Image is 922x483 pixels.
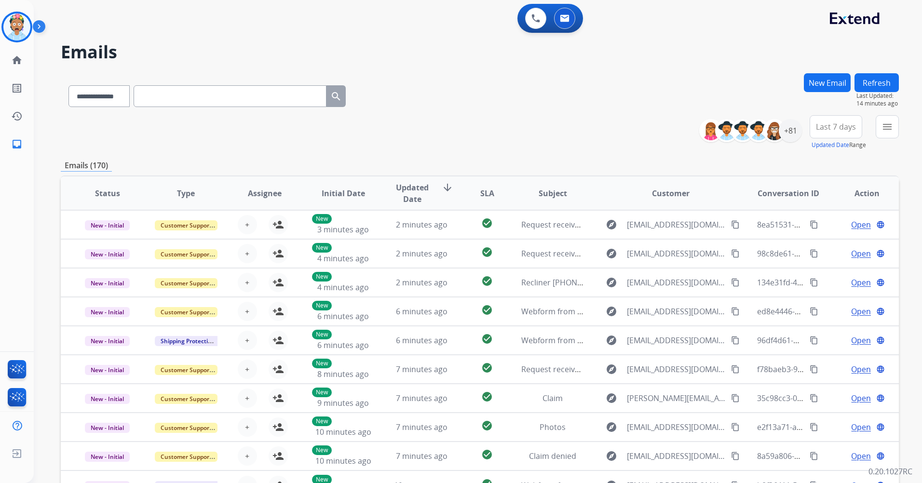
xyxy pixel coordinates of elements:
span: Range [812,141,866,149]
mat-icon: content_copy [731,307,740,316]
span: Open [851,306,871,317]
span: 134e31fd-434e-4a9c-8b44-900cf43d00b2 [757,277,903,288]
mat-icon: language [876,423,885,431]
span: Subject [539,188,567,199]
span: [PERSON_NAME][EMAIL_ADDRESS][DOMAIN_NAME] [627,392,726,404]
mat-icon: content_copy [810,220,818,229]
mat-icon: content_copy [731,278,740,287]
span: 6 minutes ago [396,335,447,346]
span: [EMAIL_ADDRESS][DOMAIN_NAME] [627,248,726,259]
span: Claim denied [529,451,576,461]
span: [EMAIL_ADDRESS][DOMAIN_NAME] [627,450,726,462]
p: New [312,445,332,455]
mat-icon: check_circle [481,246,493,258]
span: Webform from [EMAIL_ADDRESS][DOMAIN_NAME] on [DATE] [521,306,740,317]
p: New [312,416,332,426]
mat-icon: check_circle [481,420,493,431]
span: [EMAIL_ADDRESS][DOMAIN_NAME] [627,219,726,230]
button: + [238,215,257,234]
span: 7 minutes ago [396,393,447,403]
p: New [312,359,332,368]
mat-icon: content_copy [731,394,740,402]
span: Shipping Protection [155,336,221,346]
span: Customer Support [155,423,217,433]
mat-icon: check_circle [481,362,493,374]
mat-icon: person_add [272,248,284,259]
span: 8 minutes ago [317,369,369,379]
mat-icon: explore [606,306,617,317]
span: New - Initial [85,452,130,462]
span: 2 minutes ago [396,219,447,230]
span: Request received] Resolve the issue and log your decision. ͏‌ ͏‌ ͏‌ ͏‌ ͏‌ ͏‌ ͏‌ ͏‌ ͏‌ ͏‌ ͏‌ ͏‌ ͏‌... [521,248,806,259]
span: Recliner [PHONE_NUMBER] [521,277,620,288]
mat-icon: inbox [11,138,23,150]
span: 8ea51531-911b-4fb8-a4f7-acead986a75d [757,219,903,230]
span: [EMAIL_ADDRESS][DOMAIN_NAME] [627,363,726,375]
span: 4 minutes ago [317,282,369,293]
mat-icon: content_copy [731,365,740,374]
mat-icon: language [876,278,885,287]
span: 6 minutes ago [317,311,369,322]
mat-icon: content_copy [810,336,818,345]
span: Webform from [EMAIL_ADDRESS][DOMAIN_NAME] on [DATE] [521,335,740,346]
span: SLA [480,188,494,199]
mat-icon: language [876,249,885,258]
span: 14 minutes ago [856,100,899,107]
mat-icon: content_copy [731,423,740,431]
span: Open [851,450,871,462]
mat-icon: explore [606,450,617,462]
p: New [312,214,332,224]
span: Type [177,188,195,199]
span: Customer Support [155,365,217,375]
span: Customer Support [155,307,217,317]
span: Updated Date [391,182,434,205]
span: Open [851,363,871,375]
mat-icon: content_copy [810,365,818,374]
button: Refresh [854,73,899,92]
span: [EMAIL_ADDRESS][DOMAIN_NAME] [627,421,726,433]
mat-icon: check_circle [481,391,493,402]
span: 2 minutes ago [396,277,447,288]
span: Customer [652,188,690,199]
span: 6 minutes ago [317,340,369,350]
mat-icon: content_copy [810,452,818,460]
button: + [238,417,257,437]
span: + [245,421,249,433]
span: New - Initial [85,423,130,433]
span: + [245,335,249,346]
span: Request received] Resolve the issue and log your decision. ͏‌ ͏‌ ͏‌ ͏‌ ͏‌ ͏‌ ͏‌ ͏‌ ͏‌ ͏‌ ͏‌ ͏‌ ͏‌... [521,219,806,230]
span: New - Initial [85,278,130,288]
span: Customer Support [155,452,217,462]
span: 8a59a806-742e-4ad1-ba82-bdb1b9ab8d8a [757,451,909,461]
span: New - Initial [85,336,130,346]
button: + [238,273,257,292]
mat-icon: language [876,307,885,316]
p: 0.20.1027RC [868,466,912,477]
mat-icon: language [876,220,885,229]
span: 7 minutes ago [396,364,447,375]
span: Customer Support [155,249,217,259]
mat-icon: person_add [272,277,284,288]
button: + [238,446,257,466]
span: 9 minutes ago [317,398,369,408]
mat-icon: person_add [272,219,284,230]
span: [EMAIL_ADDRESS][DOMAIN_NAME] [627,306,726,317]
mat-icon: content_copy [731,452,740,460]
span: [EMAIL_ADDRESS][DOMAIN_NAME] [627,335,726,346]
mat-icon: explore [606,219,617,230]
mat-icon: list_alt [11,82,23,94]
mat-icon: history [11,110,23,122]
p: Emails (170) [61,160,112,172]
span: + [245,363,249,375]
mat-icon: content_copy [810,249,818,258]
span: 96df4d61-bfbc-43b3-a0d6-21e08c417e1b [757,335,904,346]
span: Customer Support [155,220,217,230]
span: [EMAIL_ADDRESS][DOMAIN_NAME] [627,277,726,288]
span: + [245,306,249,317]
mat-icon: person_add [272,450,284,462]
mat-icon: content_copy [810,278,818,287]
mat-icon: check_circle [481,217,493,229]
span: 10 minutes ago [315,427,371,437]
mat-icon: check_circle [481,304,493,316]
span: Initial Date [322,188,365,199]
